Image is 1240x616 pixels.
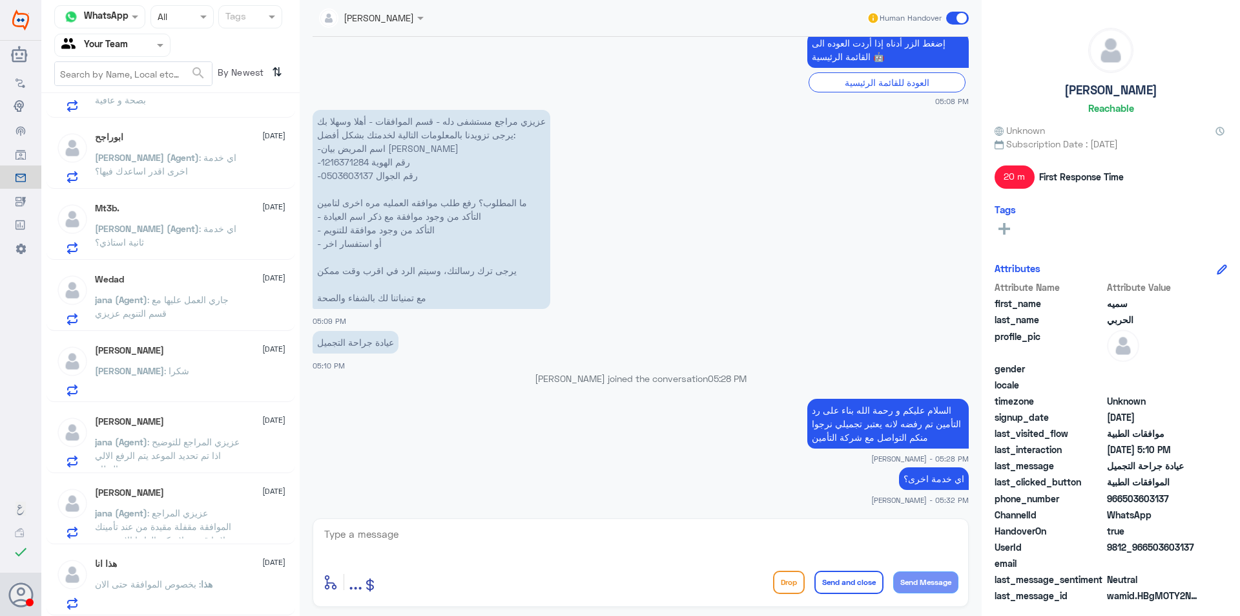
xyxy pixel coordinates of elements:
[899,467,969,490] p: 9/9/2025, 5:32 PM
[95,152,199,163] span: [PERSON_NAME] (Agent)
[1107,330,1139,362] img: defaultAdmin.png
[212,61,267,87] span: By Newest
[871,453,969,464] span: [PERSON_NAME] - 05:28 PM
[349,568,362,597] button: ...
[313,372,969,385] p: [PERSON_NAME] joined the conversation
[56,274,88,306] img: defaultAdmin.png
[95,203,119,214] h5: Mt3b.
[893,571,958,593] button: Send Message
[807,32,969,68] p: 9/9/2025, 5:08 PM
[1089,28,1133,72] img: defaultAdmin.png
[313,110,550,309] p: 9/9/2025, 5:09 PM
[995,262,1040,274] h6: Attributes
[56,558,88,591] img: defaultAdmin.png
[262,557,285,568] span: [DATE]
[1107,573,1201,586] span: 0
[995,123,1045,137] span: Unknown
[12,10,29,30] img: Widebot Logo
[95,436,240,474] span: : عزيزي المراجع للتوضيح اذا تم تحديد الموعد يتم الرفع الالي بالنظام
[995,443,1104,456] span: last_interaction
[56,132,88,164] img: defaultAdmin.png
[262,201,285,213] span: [DATE]
[995,589,1104,602] span: last_message_id
[95,345,164,356] h5: abdulaziz
[995,410,1104,424] span: signup_date
[1107,459,1201,473] span: عيادة جراحة التجميل
[995,165,1035,189] span: 20 m
[313,361,345,370] span: 05:10 PM
[807,399,969,449] p: 9/9/2025, 5:28 PM
[1107,508,1201,522] span: 2
[995,362,1104,376] span: gender
[995,557,1104,570] span: email
[95,416,164,427] h5: ام تولين
[773,571,805,594] button: Drop
[95,558,117,569] h5: هذا انا
[95,365,164,376] span: [PERSON_NAME]
[995,492,1104,505] span: phone_number
[1107,443,1201,456] span: 2025-09-09T14:10:04.992Z
[708,373,747,384] span: 05:28 PM
[95,294,147,305] span: jana (Agent)
[313,331,398,354] p: 9/9/2025, 5:10 PM
[262,485,285,497] span: [DATE]
[8,582,33,607] button: Avatar
[1088,102,1134,114] h6: Reachable
[995,459,1104,473] span: last_message
[262,343,285,355] span: [DATE]
[262,130,285,142] span: [DATE]
[995,378,1104,392] span: locale
[1107,589,1201,602] span: wamid.HBgMOTY2NTAzNjAzMTM3FQIAEhgUM0FGQkMzOEVGMkI1RUVEMjRGNTEA
[880,12,942,24] span: Human Handover
[1107,540,1201,554] span: 9812_966503603137
[995,394,1104,408] span: timezone
[95,507,147,518] span: jana (Agent)
[995,137,1227,151] span: Subscription Date : [DATE]
[95,223,199,234] span: [PERSON_NAME] (Agent)
[56,203,88,235] img: defaultAdmin.png
[1107,410,1201,424] span: 2024-06-09T11:17:11.122Z
[1107,297,1201,310] span: سميه
[56,345,88,377] img: defaultAdmin.png
[1107,492,1201,505] span: 966503603137
[56,487,88,520] img: defaultAdmin.png
[223,9,246,26] div: Tags
[95,436,147,447] span: jana (Agent)
[61,7,81,27] img: whatsapp.png
[1107,362,1201,376] span: null
[164,365,189,376] span: : شكرا
[272,61,282,83] i: ⇅
[1107,313,1201,326] span: الحربي
[95,507,231,559] span: : عزيزي المراجع الموافقة مقفلة مقيدة من عند تأمينك لانها قديمة لايمكن الغائها الا من عند تأمينك
[995,427,1104,440] span: last_visited_flow
[13,544,28,560] i: check
[1039,170,1124,184] span: First Response Time
[809,72,966,92] div: العودة للقائمة الرئيسية
[995,475,1104,489] span: last_clicked_button
[55,62,212,85] input: Search by Name, Local etc…
[995,313,1104,326] span: last_name
[995,524,1104,538] span: HandoverOn
[262,414,285,426] span: [DATE]
[95,274,124,285] h5: Wedad
[995,508,1104,522] span: ChannelId
[56,416,88,449] img: defaultAdmin.png
[995,297,1104,310] span: first_name
[95,579,201,589] span: : بخصوص الموافقة حتى الان
[313,317,346,325] span: 05:09 PM
[871,494,969,505] span: [PERSON_NAME] - 05:32 PM
[1107,394,1201,408] span: Unknown
[995,204,1016,215] h6: Tags
[61,36,81,55] img: yourTeam.svg
[1107,427,1201,440] span: موافقات الطبية
[95,294,229,319] span: : جاري العمل عليها مع قسم التنويم عزيزي
[995,281,1104,294] span: Attribute Name
[935,96,969,107] span: 05:08 PM
[1107,557,1201,570] span: null
[1064,83,1157,98] h5: [PERSON_NAME]
[995,540,1104,554] span: UserId
[1107,475,1201,489] span: الموافقات الطبية
[995,573,1104,586] span: last_message_sentiment
[191,63,206,84] button: search
[201,579,212,589] span: هذا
